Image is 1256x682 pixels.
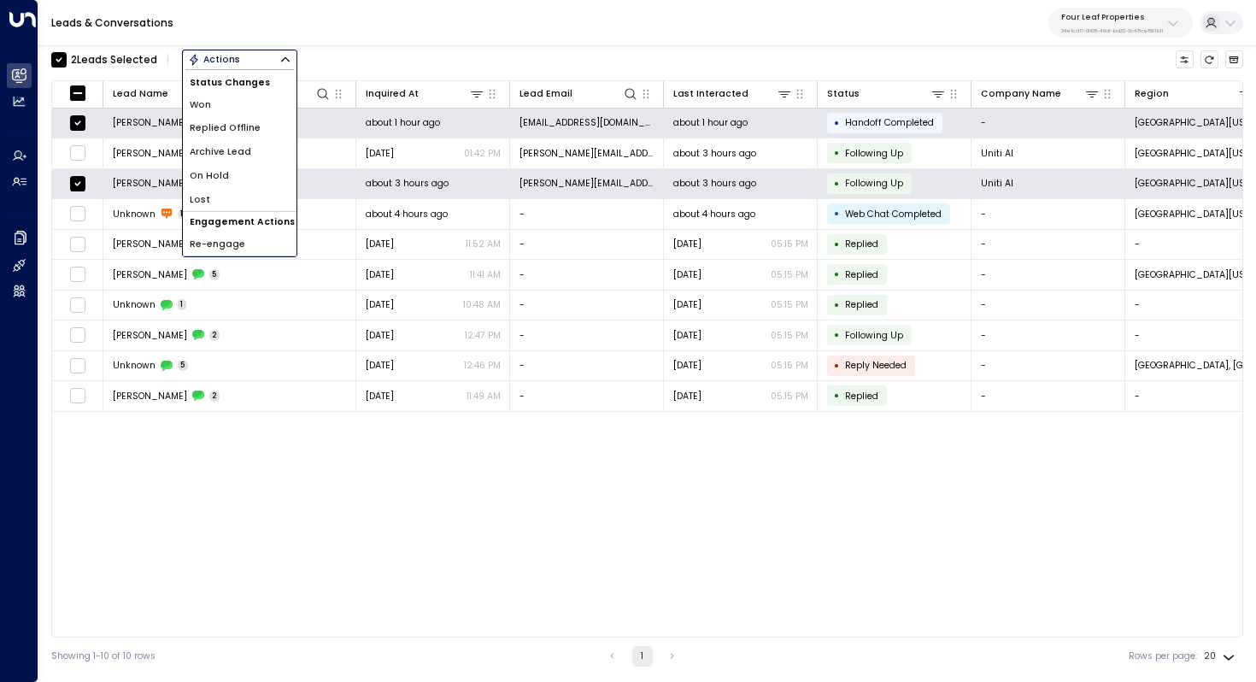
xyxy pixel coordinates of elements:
[834,294,840,316] div: •
[69,297,85,313] span: Toggle select row
[845,147,903,160] span: Following Up
[366,329,394,342] span: Aug 20, 2025
[178,209,190,220] span: 11
[673,268,701,281] span: Yesterday
[845,298,878,311] span: Replied
[178,360,189,371] span: 5
[673,177,756,190] span: about 3 hours ago
[209,330,220,341] span: 2
[113,208,156,220] span: Unknown
[771,268,808,281] p: 05:15 PM
[183,212,296,232] h1: Engagement Actions
[971,320,1125,350] td: -
[190,145,251,159] span: Archive Lead
[366,208,448,220] span: about 4 hours ago
[366,359,394,372] span: Aug 20, 2025
[183,73,296,92] h1: Status Changes
[971,260,1125,290] td: -
[113,116,187,129] span: Rayan Habbab
[71,52,157,68] div: 2 Lead s Selected
[464,359,501,372] p: 12:46 PM
[1176,50,1194,69] button: Customize
[771,298,808,311] p: 05:15 PM
[834,203,840,225] div: •
[673,329,701,342] span: Yesterday
[1200,50,1219,69] span: Refresh
[366,85,485,102] div: Inquired At
[971,381,1125,411] td: -
[673,208,755,220] span: about 4 hours ago
[510,320,664,350] td: -
[182,50,297,70] button: Actions
[51,15,173,30] a: Leads & Conversations
[188,54,240,66] div: Actions
[510,351,664,381] td: -
[673,86,748,102] div: Last Interacted
[69,236,85,252] span: Toggle select row
[1135,86,1169,102] div: Region
[366,268,394,281] span: Aug 25, 2025
[981,85,1100,102] div: Company Name
[1204,646,1238,667] div: 20
[113,147,187,160] span: Kerric Knowles
[1061,12,1163,22] p: Four Leaf Properties
[834,385,840,407] div: •
[464,147,501,160] p: 01:42 PM
[845,329,903,342] span: Following Up
[771,359,808,372] p: 05:15 PM
[845,268,878,281] span: Replied
[113,329,187,342] span: Dave
[981,147,1013,160] span: Uniti AI
[113,390,187,403] span: John Miller
[178,299,187,310] span: 1
[113,177,187,190] span: Kerric Knowles
[1061,27,1163,34] p: 34e1cd17-0f68-49af-bd32-3c48ce8611d1
[834,173,840,195] div: •
[69,327,85,344] span: Toggle select row
[190,169,229,183] span: On Hold
[366,298,394,311] span: Aug 21, 2025
[510,199,664,229] td: -
[845,116,934,129] span: Handoff Completed
[771,390,808,403] p: 05:15 PM
[519,116,654,129] span: rayan.habbab@gmail.com
[69,267,85,283] span: Toggle select row
[1225,50,1244,69] button: Archived Leads
[366,177,449,190] span: about 3 hours ago
[113,86,168,102] div: Lead Name
[190,193,210,207] span: Lost
[971,230,1125,260] td: -
[673,85,793,102] div: Last Interacted
[113,85,332,102] div: Lead Name
[845,238,878,250] span: Replied
[366,238,394,250] span: Aug 25, 2025
[673,298,701,311] span: Yesterday
[366,147,394,160] span: Aug 19, 2025
[366,390,394,403] span: Aug 20, 2025
[113,298,156,311] span: Unknown
[190,238,245,251] span: Re-engage
[366,86,419,102] div: Inquired At
[1129,650,1197,663] label: Rows per page:
[69,85,85,101] span: Toggle select all
[519,86,572,102] div: Lead Email
[69,206,85,222] span: Toggle select row
[466,238,501,250] p: 11:52 AM
[209,391,220,402] span: 2
[834,233,840,256] div: •
[1048,8,1193,38] button: Four Leaf Properties34e1cd17-0f68-49af-bd32-3c48ce8611d1
[69,175,85,191] span: Toggle select row
[113,238,187,250] span: Owen Hunt
[771,329,808,342] p: 05:15 PM
[834,112,840,134] div: •
[519,177,654,190] span: kerric@getuniti.com
[981,86,1061,102] div: Company Name
[69,145,85,162] span: Toggle select row
[470,268,501,281] p: 11:41 AM
[1135,85,1254,102] div: Region
[113,268,187,281] span: Lisa Lane
[182,50,297,70] div: Button group with a nested menu
[771,238,808,250] p: 05:15 PM
[827,86,860,102] div: Status
[834,355,840,377] div: •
